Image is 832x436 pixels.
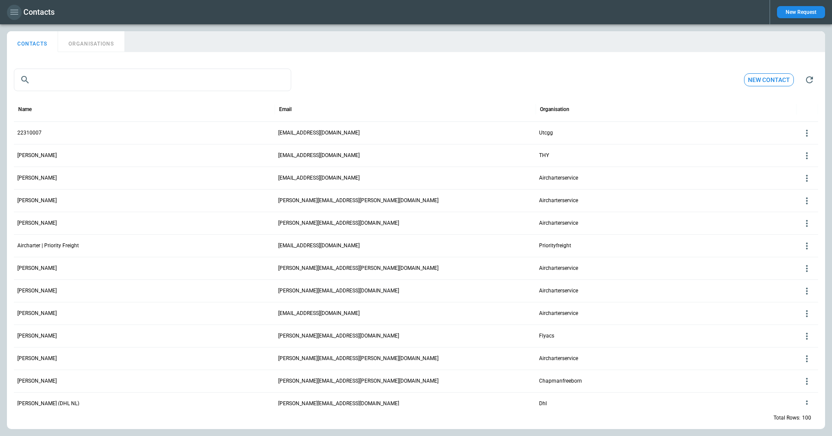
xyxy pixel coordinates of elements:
[773,414,800,422] p: Total Rows:
[539,287,793,295] p: Aircharterservice
[278,265,532,272] p: [PERSON_NAME][EMAIL_ADDRESS][PERSON_NAME][DOMAIN_NAME]
[17,265,271,272] p: [PERSON_NAME]
[17,377,271,385] p: [PERSON_NAME]
[278,197,532,204] p: [PERSON_NAME][EMAIL_ADDRESS][PERSON_NAME][DOMAIN_NAME]
[278,400,532,407] p: [PERSON_NAME][EMAIL_ADDRESS][DOMAIN_NAME]
[17,220,271,227] p: [PERSON_NAME]
[18,106,32,112] div: Name
[539,332,793,340] p: Flyacs
[278,129,532,137] p: [EMAIL_ADDRESS][DOMAIN_NAME]
[278,287,532,295] p: [PERSON_NAME][EMAIL_ADDRESS][DOMAIN_NAME]
[17,355,271,362] p: [PERSON_NAME]
[540,106,569,112] div: Organisation
[539,242,793,249] p: Priorityfreight
[539,174,793,182] p: Aircharterservice
[17,310,271,317] p: [PERSON_NAME]
[278,332,532,340] p: [PERSON_NAME][EMAIL_ADDRESS][DOMAIN_NAME]
[17,287,271,295] p: [PERSON_NAME]
[744,73,794,87] button: New contact
[539,197,793,204] p: Aircharterservice
[58,31,124,52] button: ORGANISATIONS
[539,129,793,137] p: Utcgg
[17,242,271,249] p: Aircharter | Priority Freight
[777,6,825,18] button: New Request
[17,129,271,137] p: 22310007
[17,197,271,204] p: [PERSON_NAME]
[17,152,271,159] p: [PERSON_NAME]
[539,310,793,317] p: Aircharterservice
[539,355,793,362] p: Aircharterservice
[539,400,793,407] p: Dhl
[278,174,532,182] p: [EMAIL_ADDRESS][DOMAIN_NAME]
[278,355,532,362] p: [PERSON_NAME][EMAIL_ADDRESS][PERSON_NAME][DOMAIN_NAME]
[278,310,532,317] p: [EMAIL_ADDRESS][DOMAIN_NAME]
[17,332,271,340] p: [PERSON_NAME]
[802,414,811,422] p: 100
[7,31,58,52] button: CONTACTS
[539,220,793,227] p: Aircharterservice
[278,377,532,385] p: [PERSON_NAME][EMAIL_ADDRESS][PERSON_NAME][DOMAIN_NAME]
[278,220,532,227] p: [PERSON_NAME][EMAIL_ADDRESS][DOMAIN_NAME]
[539,377,793,385] p: Chapmanfreeborn
[539,152,793,159] p: THY
[17,174,271,182] p: [PERSON_NAME]
[539,265,793,272] p: Aircharterservice
[278,152,532,159] p: [EMAIL_ADDRESS][DOMAIN_NAME]
[279,106,292,112] div: Email
[23,7,55,17] h1: Contacts
[278,242,532,249] p: [EMAIL_ADDRESS][DOMAIN_NAME]
[17,400,271,407] p: [PERSON_NAME] (DHL NL)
